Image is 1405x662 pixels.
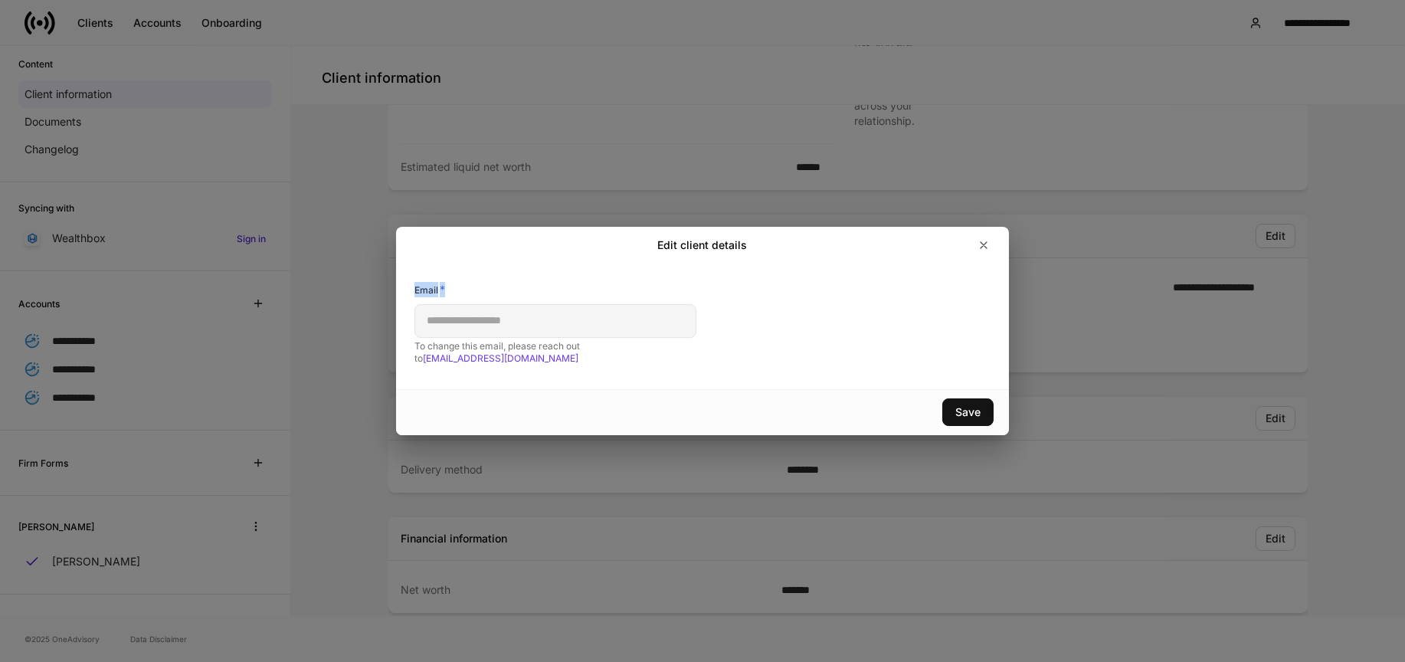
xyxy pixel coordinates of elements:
[414,282,445,297] h6: Email
[658,238,748,253] h2: Edit client details
[414,340,696,365] p: To change this email, please reach out to
[955,407,981,418] div: Save
[423,352,578,364] a: [EMAIL_ADDRESS][DOMAIN_NAME]
[942,398,994,426] button: Save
